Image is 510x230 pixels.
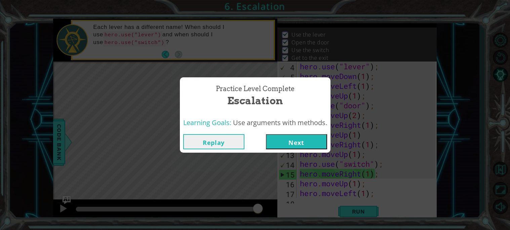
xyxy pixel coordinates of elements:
button: Replay [183,134,244,149]
span: Escalation [227,93,283,108]
span: Practice Level Complete [216,84,295,94]
span: Use arguments with methods. [233,118,327,127]
span: Learning Goals: [183,118,231,127]
button: Next [266,134,327,149]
